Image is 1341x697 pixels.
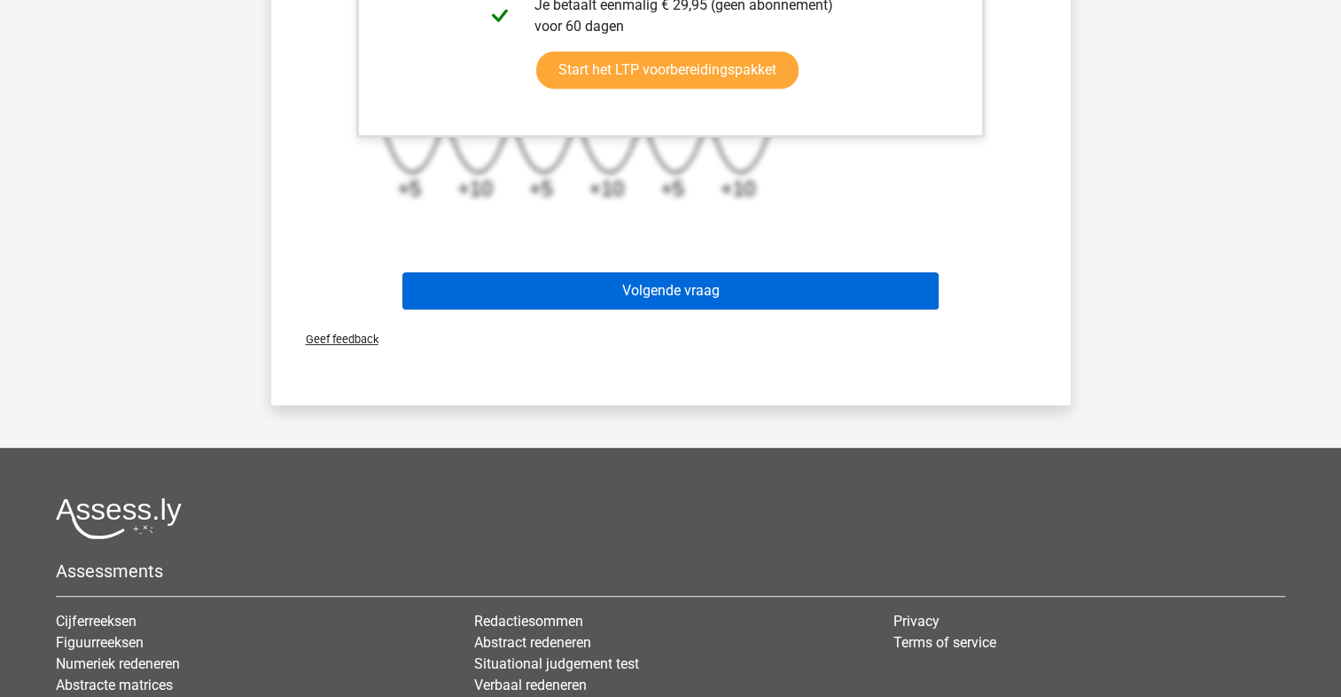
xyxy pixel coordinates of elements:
tspan: +10 [457,177,492,200]
a: Start het LTP voorbereidingspakket [536,51,799,89]
tspan: +10 [721,177,755,200]
a: Verbaal redeneren [474,677,587,693]
tspan: +5 [660,177,683,200]
a: Terms of service [893,634,996,651]
button: Volgende vraag [402,272,939,309]
h5: Assessments [56,560,1285,582]
tspan: +5 [529,177,552,200]
img: Assessly logo [56,497,182,539]
a: Privacy [893,613,939,630]
a: Abstracte matrices [56,677,173,693]
a: Abstract redeneren [474,634,591,651]
a: Cijferreeksen [56,613,136,630]
tspan: +5 [397,177,420,200]
a: Situational judgement test [474,655,639,672]
a: Figuurreeksen [56,634,144,651]
a: Redactiesommen [474,613,583,630]
span: Geef feedback [292,333,378,346]
a: Numeriek redeneren [56,655,180,672]
tspan: +10 [589,177,623,200]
